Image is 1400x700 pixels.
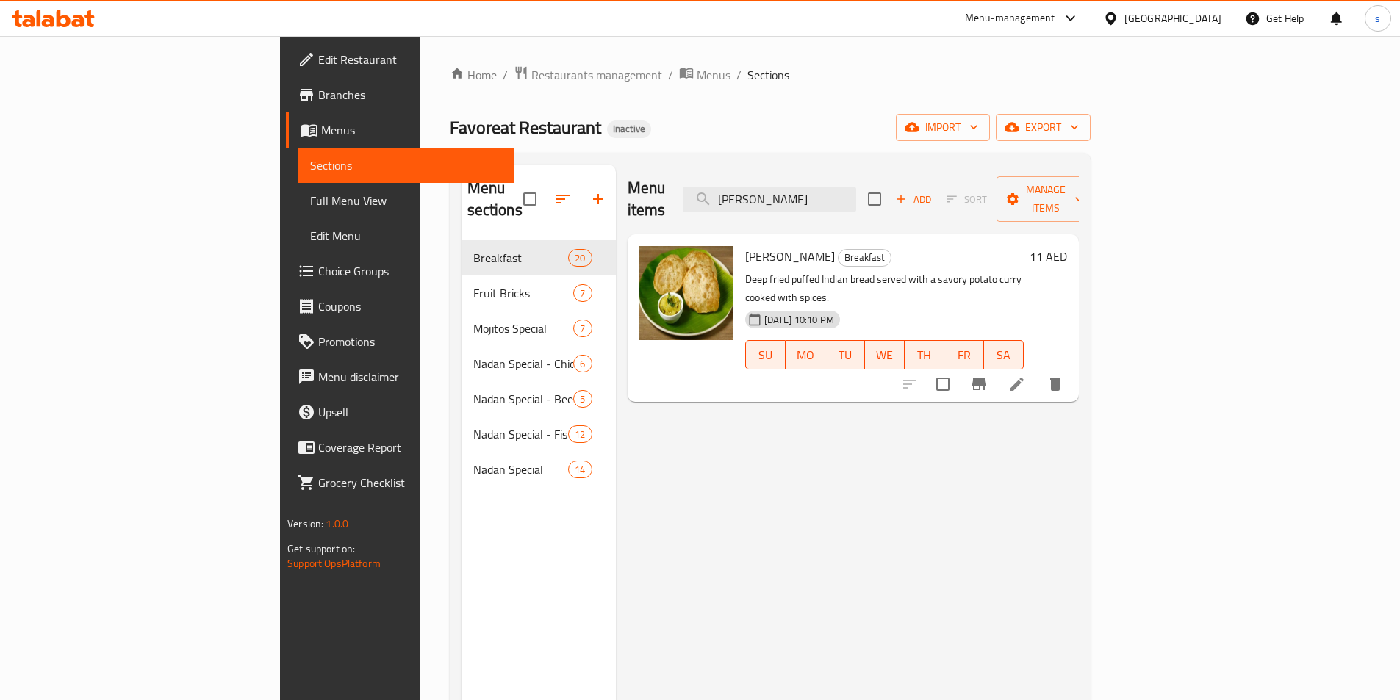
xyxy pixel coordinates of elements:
[462,416,616,452] div: Nadan Special - Fish12
[697,66,730,84] span: Menus
[965,10,1055,27] div: Menu-management
[298,218,514,253] a: Edit Menu
[1008,181,1083,217] span: Manage items
[287,539,355,558] span: Get support on:
[286,112,514,148] a: Menus
[573,355,592,372] div: items
[318,439,502,456] span: Coverage Report
[838,249,891,267] div: Breakfast
[462,452,616,487] div: Nadan Special14
[473,390,574,408] span: Nadan Special - Beef
[831,344,859,366] span: TU
[607,123,651,135] span: Inactive
[514,184,545,214] span: Select all sections
[1008,375,1026,393] a: Edit menu item
[574,357,591,371] span: 6
[871,344,899,366] span: WE
[628,177,666,221] h2: Menu items
[286,465,514,500] a: Grocery Checklist
[574,286,591,300] span: 7
[990,344,1018,366] span: SA
[473,425,569,443] span: Nadan Special - Fish
[568,461,592,478] div: items
[745,245,835,267] span: [PERSON_NAME]
[298,148,514,183] a: Sections
[927,369,958,400] span: Select to update
[961,367,997,402] button: Branch-specific-item
[310,156,502,174] span: Sections
[462,234,616,493] nav: Menu sections
[574,392,591,406] span: 5
[450,111,601,144] span: Favoreat Restaurant
[736,66,742,84] li: /
[581,181,616,217] button: Add section
[1038,367,1073,402] button: delete
[747,66,789,84] span: Sections
[286,42,514,77] a: Edit Restaurant
[786,340,825,369] button: MO
[908,118,978,137] span: import
[514,65,662,84] a: Restaurants management
[905,340,944,369] button: TH
[758,313,840,327] span: [DATE] 10:10 PM
[568,249,592,267] div: items
[890,188,937,211] span: Add item
[318,333,502,350] span: Promotions
[318,51,502,68] span: Edit Restaurant
[286,77,514,112] a: Branches
[839,249,891,266] span: Breakfast
[462,381,616,416] div: Nadan Special - Beef5
[574,322,591,336] span: 7
[473,355,574,372] span: Nadan Special - Chicken
[865,340,905,369] button: WE
[607,120,651,138] div: Inactive
[937,188,997,211] span: Select section first
[321,121,502,139] span: Menus
[911,344,938,366] span: TH
[569,463,591,477] span: 14
[286,289,514,324] a: Coupons
[531,66,662,84] span: Restaurants management
[318,297,502,315] span: Coupons
[326,514,348,533] span: 1.0.0
[752,344,780,366] span: SU
[286,430,514,465] a: Coverage Report
[569,427,591,441] span: 12
[473,461,569,478] div: Nadan Special
[286,394,514,430] a: Upsell
[286,324,514,359] a: Promotions
[298,183,514,218] a: Full Menu View
[1375,10,1380,26] span: s
[473,284,574,302] span: Fruit Bricks
[896,114,990,141] button: import
[473,320,574,337] span: Mojitos Special
[462,346,616,381] div: Nadan Special - Chicken6
[318,86,502,104] span: Branches
[568,425,592,443] div: items
[1008,118,1079,137] span: export
[573,390,592,408] div: items
[473,249,569,267] span: Breakfast
[997,176,1095,222] button: Manage items
[745,340,786,369] button: SU
[287,554,381,573] a: Support.OpsPlatform
[639,246,733,340] img: Poori Bhaji
[318,262,502,280] span: Choice Groups
[462,311,616,346] div: Mojitos Special7
[318,368,502,386] span: Menu disclaimer
[944,340,984,369] button: FR
[745,270,1024,307] p: Deep fried puffed Indian bread served with a savory potato curry cooked with spices.
[462,240,616,275] div: Breakfast20
[894,191,933,208] span: Add
[318,403,502,421] span: Upsell
[1030,246,1067,267] h6: 11 AED
[286,253,514,289] a: Choice Groups
[683,187,856,212] input: search
[791,344,819,366] span: MO
[996,114,1091,141] button: export
[569,251,591,265] span: 20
